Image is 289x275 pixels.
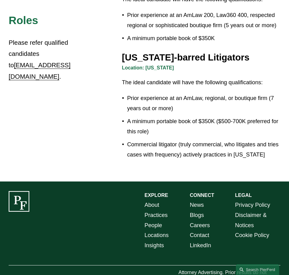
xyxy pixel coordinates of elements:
a: LinkedIn [190,240,211,251]
strong: LEGAL [235,193,252,198]
a: Blogs [190,210,204,220]
a: Locations [144,230,169,240]
a: News [190,200,204,210]
strong: Location: [US_STATE] [122,65,174,70]
a: Contact [190,230,209,240]
a: People [144,220,162,231]
p: A minimum portable book of $350K ($500-700K preferred for this role) [127,116,280,137]
a: About [144,200,159,210]
p: Prior experience at an AmLaw 200, Law360 400, respected regional or sophisticated boutique firm (... [127,10,280,31]
strong: EXPLORE [144,193,168,198]
a: Practices [144,210,168,220]
a: Privacy Policy [235,200,270,210]
a: Careers [190,220,210,231]
span: Roles [9,14,38,26]
a: Search this site [236,264,279,275]
p: Please refer qualified candidates to . [9,37,88,83]
p: A minimum portable book of $350K [127,33,280,44]
p: The ideal candidate will have the following qualifications: [122,77,280,88]
h3: [US_STATE]-barred Litigators [122,52,280,63]
p: Commercial litigator (truly commercial, who litigates and tries cases with frequency) actively pr... [127,140,280,160]
p: Prior experience at an AmLaw, regional, or boutique firm (7 years out or more) [127,93,280,114]
strong: CONNECT [190,193,214,198]
a: [EMAIL_ADDRESS][DOMAIN_NAME] [9,61,70,80]
a: Disclaimer & Notices [235,210,280,231]
a: Insights [144,240,164,251]
a: Cookie Policy [235,230,269,240]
